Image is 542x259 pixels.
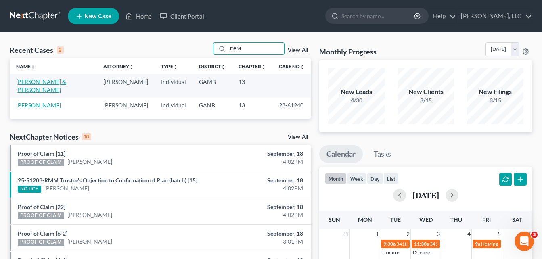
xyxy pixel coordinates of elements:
[18,203,65,210] a: Proof of Claim [22]
[381,249,399,255] a: +5 more
[67,238,112,246] a: [PERSON_NAME]
[328,96,385,104] div: 4/30
[329,216,340,223] span: Sun
[341,8,415,23] input: Search by name...
[18,159,64,166] div: PROOF OF CLAIM
[239,63,266,69] a: Chapterunfold_more
[16,63,36,69] a: Nameunfold_more
[358,216,372,223] span: Mon
[366,145,398,163] a: Tasks
[467,229,471,239] span: 4
[199,63,226,69] a: Districtunfold_more
[232,98,272,113] td: 13
[16,102,61,109] a: [PERSON_NAME]
[328,87,385,96] div: New Leads
[390,216,401,223] span: Tue
[497,229,502,239] span: 5
[31,65,36,69] i: unfold_more
[213,158,303,166] div: 4:02PM
[450,216,462,223] span: Thu
[10,45,64,55] div: Recent Cases
[213,238,303,246] div: 3:01PM
[272,98,311,113] td: 23-61240
[213,176,303,184] div: September, 18
[300,65,305,69] i: unfold_more
[57,46,64,54] div: 2
[213,203,303,211] div: September, 18
[515,232,534,251] iframe: Intercom live chat
[129,65,134,69] i: unfold_more
[121,9,156,23] a: Home
[430,241,508,247] span: 341(a) meeting for [PERSON_NAME]
[412,191,439,199] h2: [DATE]
[97,74,155,97] td: [PERSON_NAME]
[288,134,308,140] a: View All
[213,230,303,238] div: September, 18
[414,241,429,247] span: 11:30a
[319,47,377,56] h3: Monthly Progress
[213,211,303,219] div: 4:02PM
[18,177,197,184] a: 25-51203-RMM Trustee's Objection to Confirmation of Plan (batch) [15]
[213,184,303,192] div: 4:02PM
[228,43,284,54] input: Search by name...
[156,9,208,23] a: Client Portal
[375,229,380,239] span: 1
[18,186,41,193] div: NOTICE
[383,241,396,247] span: 9:30a
[527,229,532,239] span: 6
[67,211,112,219] a: [PERSON_NAME]
[531,232,538,238] span: 3
[412,249,430,255] a: +2 more
[467,96,523,104] div: 3/15
[193,74,232,97] td: GAMB
[18,239,64,246] div: PROOF OF CLAIM
[82,133,91,140] div: 10
[383,173,399,184] button: list
[406,229,410,239] span: 2
[18,150,65,157] a: Proof of Claim [11]
[341,229,349,239] span: 31
[429,9,456,23] a: Help
[16,78,66,93] a: [PERSON_NAME] & [PERSON_NAME]
[44,184,89,192] a: [PERSON_NAME]
[347,173,367,184] button: week
[512,216,522,223] span: Sat
[398,96,454,104] div: 3/15
[261,65,266,69] i: unfold_more
[213,150,303,158] div: September, 18
[457,9,532,23] a: [PERSON_NAME], LLC
[396,241,474,247] span: 341(a) meeting for [PERSON_NAME]
[398,87,454,96] div: New Clients
[288,48,308,53] a: View All
[279,63,305,69] a: Case Nounfold_more
[367,173,383,184] button: day
[232,74,272,97] td: 13
[467,87,523,96] div: New Filings
[67,158,112,166] a: [PERSON_NAME]
[193,98,232,113] td: GANB
[436,229,441,239] span: 3
[155,74,193,97] td: Individual
[419,216,433,223] span: Wed
[221,65,226,69] i: unfold_more
[10,132,91,142] div: NextChapter Notices
[97,98,155,113] td: [PERSON_NAME]
[155,98,193,113] td: Individual
[161,63,178,69] a: Typeunfold_more
[18,230,67,237] a: Proof of Claim [6-2]
[84,13,111,19] span: New Case
[173,65,178,69] i: unfold_more
[482,216,491,223] span: Fri
[475,241,480,247] span: 9a
[325,173,347,184] button: month
[319,145,363,163] a: Calendar
[103,63,134,69] a: Attorneyunfold_more
[18,212,64,219] div: PROOF OF CLAIM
